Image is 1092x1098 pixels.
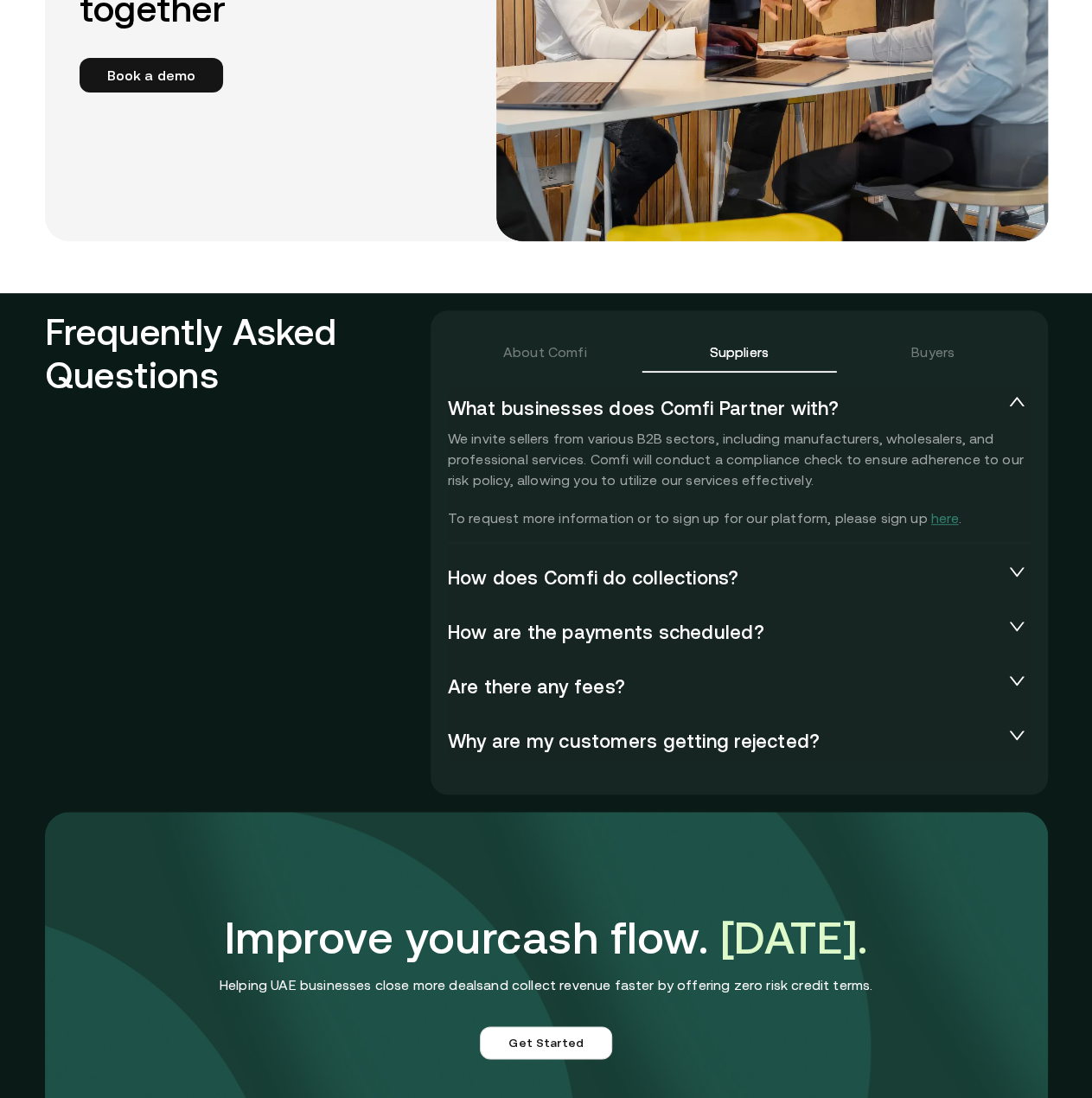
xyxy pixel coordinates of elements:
[225,911,868,965] h3: Improve your cash flow.
[1006,672,1027,689] span: collapsed
[709,342,768,362] div: Suppliers
[448,730,1003,750] span: Why are my customers getting rejected?
[1006,617,1027,635] span: collapsed
[448,397,1003,418] span: What businesses does Comfi Partner with?
[1006,393,1027,411] span: expanded
[448,556,1031,597] div: How does Comfi do collections?
[480,1026,612,1059] a: Get Started
[911,342,955,362] div: Buyers
[448,675,1003,696] span: Are there any fees?
[448,386,1031,428] div: What businesses does Comfi Partner with?
[448,566,1003,587] span: How does Comfi do collections?
[1006,726,1027,744] span: collapsed
[448,610,1031,652] div: How are the payments scheduled?
[448,719,1031,761] div: Why are my customers getting rejected?
[931,510,959,526] a: here
[1006,563,1027,580] span: collapsed
[448,621,1003,642] span: How are the payments scheduled?
[45,310,431,788] h2: Frequently Asked Questions
[80,58,224,93] a: Book a demo
[448,665,1031,706] div: Are there any fees?
[448,428,1031,528] p: We invite sellers from various B2B sectors, including manufacturers, wholesalers, and professiona...
[220,975,872,995] p: Helping UAE businesses close more deals and collect revenue faster by offering zero risk credit t...
[720,912,868,963] span: [DATE].
[503,342,587,362] div: About Comfi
